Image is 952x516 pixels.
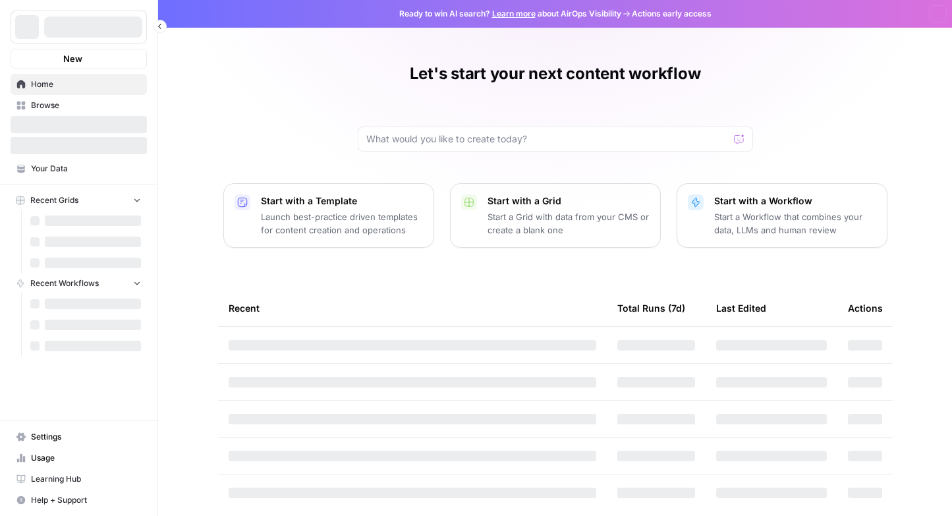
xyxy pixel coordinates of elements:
[11,190,147,210] button: Recent Grids
[450,183,661,248] button: Start with a GridStart a Grid with data from your CMS or create a blank one
[11,447,147,469] a: Usage
[492,9,536,18] a: Learn more
[31,473,141,485] span: Learning Hub
[11,95,147,116] a: Browse
[31,100,141,111] span: Browse
[31,452,141,464] span: Usage
[617,290,685,326] div: Total Runs (7d)
[399,8,621,20] span: Ready to win AI search? about AirOps Visibility
[716,290,766,326] div: Last Edited
[31,78,141,90] span: Home
[366,132,729,146] input: What would you like to create today?
[63,52,82,65] span: New
[30,194,78,206] span: Recent Grids
[488,194,650,208] p: Start with a Grid
[714,194,876,208] p: Start with a Workflow
[11,469,147,490] a: Learning Hub
[11,158,147,179] a: Your Data
[677,183,887,248] button: Start with a WorkflowStart a Workflow that combines your data, LLMs and human review
[848,290,883,326] div: Actions
[11,426,147,447] a: Settings
[229,290,596,326] div: Recent
[223,183,434,248] button: Start with a TemplateLaunch best-practice driven templates for content creation and operations
[11,74,147,95] a: Home
[11,490,147,511] button: Help + Support
[410,63,701,84] h1: Let's start your next content workflow
[11,49,147,69] button: New
[261,210,423,237] p: Launch best-practice driven templates for content creation and operations
[31,163,141,175] span: Your Data
[488,210,650,237] p: Start a Grid with data from your CMS or create a blank one
[632,8,712,20] span: Actions early access
[11,273,147,293] button: Recent Workflows
[261,194,423,208] p: Start with a Template
[30,277,99,289] span: Recent Workflows
[31,494,141,506] span: Help + Support
[714,210,876,237] p: Start a Workflow that combines your data, LLMs and human review
[31,431,141,443] span: Settings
